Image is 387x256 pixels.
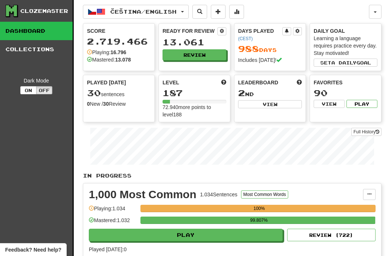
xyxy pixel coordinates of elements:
[115,57,131,63] strong: 13.078
[163,38,226,47] div: 13.061
[238,88,245,98] span: 2
[211,5,226,19] button: Add sentence to collection
[314,100,345,108] button: View
[89,217,137,229] div: Mastered: 1.032
[314,27,377,35] div: Daily Goal
[163,88,226,98] div: 187
[111,49,126,55] strong: 16.796
[221,79,226,86] span: Score more points to level up
[192,5,207,19] button: Search sentences
[238,56,302,64] div: Includes [DATE]!
[87,37,151,46] div: 2.719.466
[241,190,288,199] button: Most Common Words
[87,56,131,63] div: Mastered:
[143,205,376,212] div: 100%
[87,101,90,107] strong: 0
[331,60,356,65] span: a daily
[87,49,126,56] div: Playing:
[314,79,377,86] div: Favorites
[238,27,282,42] div: Days Played
[238,100,302,108] button: View
[143,217,375,224] div: 99.807%
[83,5,189,19] button: Čeština/English
[229,5,244,19] button: More stats
[238,44,302,54] div: Day s
[163,104,226,118] div: 72.940 more points to level 188
[20,86,36,94] button: On
[89,229,283,241] button: Play
[87,100,151,108] div: New / Review
[89,246,126,252] span: Played [DATE]: 0
[5,246,61,253] span: Open feedback widget
[346,100,377,108] button: Play
[87,79,126,86] span: Played [DATE]
[83,172,381,179] p: In Progress
[351,128,381,136] a: Full History
[287,229,376,241] button: Review (722)
[103,101,109,107] strong: 30
[238,43,259,54] span: 988
[87,88,151,98] div: sentences
[89,189,196,200] div: 1,000 Most Common
[314,35,377,57] div: Learning a language requires practice every day. Stay motivated!
[36,86,52,94] button: Off
[6,77,67,84] div: Dark Mode
[314,88,377,98] div: 90
[89,205,137,217] div: Playing: 1.034
[238,79,278,86] span: Leaderboard
[238,88,302,98] div: nd
[163,27,217,35] div: Ready for Review
[163,49,226,60] button: Review
[314,59,377,67] button: Seta dailygoal
[87,88,101,98] span: 30
[20,7,68,15] div: Clozemaster
[297,79,302,86] span: This week in points, UTC
[163,79,179,86] span: Level
[87,27,151,35] div: Score
[110,8,177,15] span: Čeština / English
[200,191,237,198] div: 1.034 Sentences
[238,36,253,41] a: (CEST)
